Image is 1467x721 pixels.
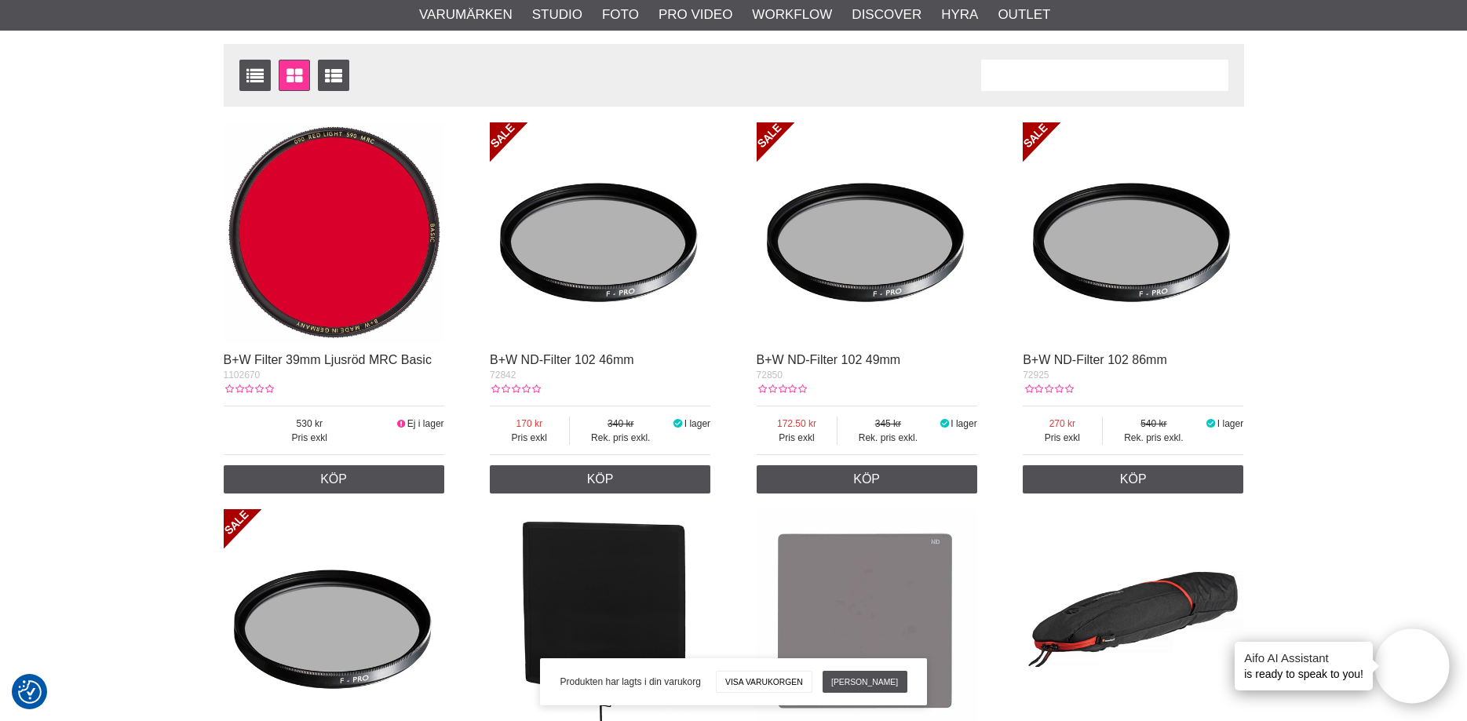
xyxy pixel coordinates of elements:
span: I lager [1217,418,1243,429]
span: Pris exkl [490,431,568,445]
a: Köp [757,465,977,493]
span: Pris exkl [757,431,838,445]
a: Varumärken [419,5,513,25]
i: I lager [672,418,684,429]
span: 340 [570,417,672,431]
a: Workflow [752,5,832,25]
span: 172.50 [757,417,838,431]
a: Pro Video [659,5,732,25]
span: Rek. pris exkl. [1103,431,1205,445]
span: 345 [838,417,938,431]
span: 72925 [1023,370,1049,381]
i: Ej i lager [396,418,407,429]
a: Köp [224,465,444,493]
div: Kundbetyg: 0 [757,382,807,396]
div: Kundbetyg: 0 [224,382,274,396]
img: Revisit consent button [18,680,42,704]
a: Outlet [998,5,1050,25]
a: Visa varukorgen [716,671,812,693]
span: Produkten har lagts i din varukorg [560,675,700,689]
div: Kundbetyg: 0 [1023,382,1073,396]
span: 540 [1103,417,1205,431]
a: B+W ND-Filter 102 86mm [1023,353,1167,366]
img: B+W ND-Filter 102 46mm [490,122,710,343]
a: Utökad listvisning [318,60,349,91]
span: Rek. pris exkl. [838,431,938,445]
a: B+W Filter 39mm Ljusröd MRC Basic [224,353,432,366]
span: Rek. pris exkl. [570,431,672,445]
i: I lager [1205,418,1217,429]
a: B+W ND-Filter 102 46mm [490,353,634,366]
a: Studio [532,5,582,25]
span: Pris exkl [1023,431,1101,445]
span: Ej i lager [407,418,444,429]
a: Köp [1023,465,1243,493]
span: 72842 [490,370,516,381]
a: Foto [602,5,639,25]
img: B+W Filter 39mm Ljusröd MRC Basic [224,122,444,343]
span: I lager [684,418,710,429]
img: B+W ND-Filter 102 86mm [1023,122,1243,343]
span: 72850 [757,370,783,381]
div: is ready to speak to you! [1235,642,1373,690]
h4: Aifo AI Assistant [1244,650,1363,666]
span: 530 [224,417,396,431]
span: 270 [1023,417,1101,431]
a: Hyra [941,5,978,25]
a: [PERSON_NAME] [823,671,907,693]
a: Listvisning [239,60,271,91]
a: Discover [852,5,921,25]
a: Köp [490,465,710,493]
span: 170 [490,417,568,431]
span: I lager [951,418,976,429]
span: 1102670 [224,370,261,381]
span: Pris exkl [224,431,396,445]
a: B+W ND-Filter 102 49mm [757,353,901,366]
a: Fönstervisning [279,60,310,91]
img: B+W ND-Filter 102 49mm [757,122,977,343]
button: Samtyckesinställningar [18,678,42,706]
i: I lager [939,418,951,429]
div: Kundbetyg: 0 [490,382,540,396]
